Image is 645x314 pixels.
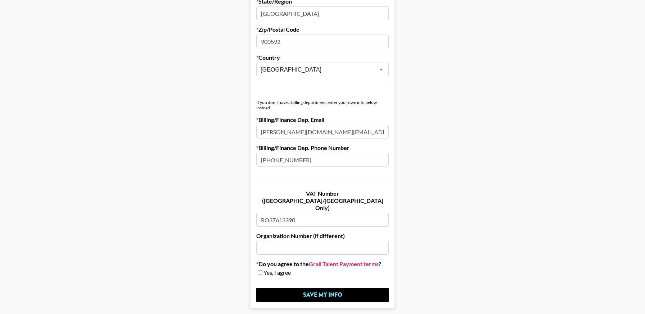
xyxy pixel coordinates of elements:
[309,260,379,268] a: Grail Talent Payment terms
[256,190,389,211] label: VAT Number ([GEOGRAPHIC_DATA]/[GEOGRAPHIC_DATA] Only)
[256,288,389,302] input: Save My Info
[256,26,389,33] label: Zip/Postal Code
[376,64,386,74] button: Open
[256,100,389,110] div: If you don't have a billing department, enter your own info below instead.
[256,260,389,268] label: Do you agree to the ?
[256,116,389,123] label: Billing/Finance Dep. Email
[256,54,389,61] label: Country
[256,144,389,151] label: Billing/Finance Dep. Phone Number
[256,232,389,240] label: Organization Number (if different)
[263,269,291,276] span: Yes, I agree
